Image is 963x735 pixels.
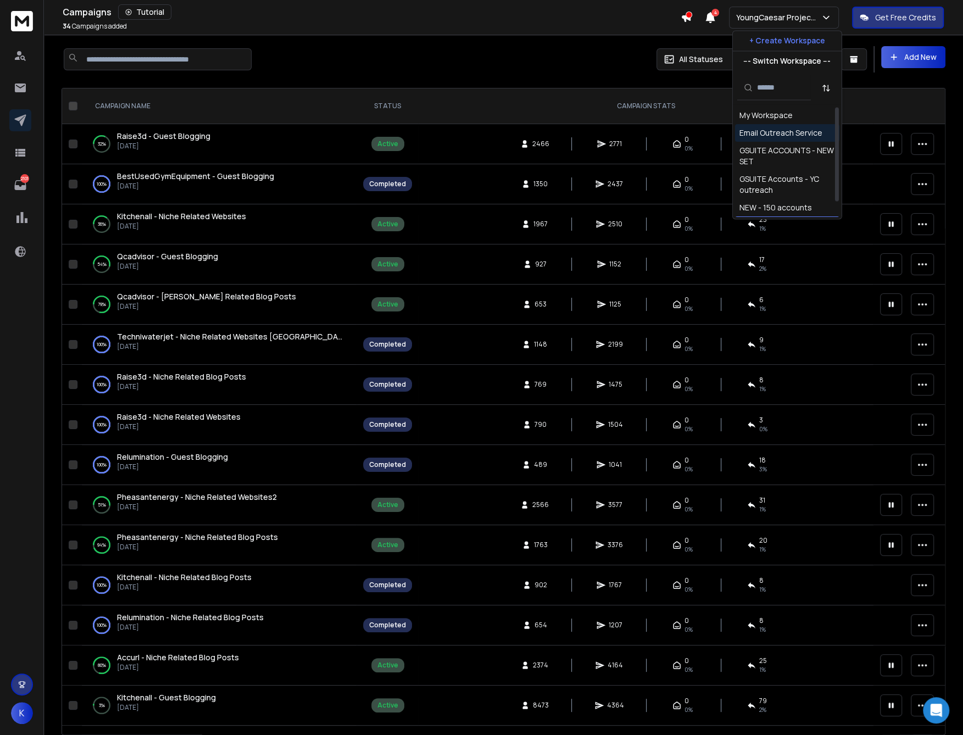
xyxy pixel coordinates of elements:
[20,174,29,183] p: 2101
[369,420,406,429] div: Completed
[739,127,822,138] div: Email Outreach Service
[759,465,767,474] span: 3 %
[684,224,693,233] span: 0%
[97,539,106,550] p: 94 %
[117,492,277,503] a: Pheasantenergy - Niche Related Websites2
[117,222,246,231] p: [DATE]
[684,344,693,353] span: 0%
[684,184,693,193] span: 0%
[117,262,218,271] p: [DATE]
[875,12,936,23] p: Get Free Credits
[117,251,218,262] a: Qcadvisor - Guest Blogging
[684,456,689,465] span: 0
[759,296,764,304] span: 6
[117,572,252,582] span: Kitchenall - Niche Related Blog Posts
[82,365,357,405] td: 100%Raise3d - Niche Related Blog Posts[DATE]
[82,686,357,726] td: 3%Kitchenall - Guest Blogging[DATE]
[63,22,127,31] p: Campaigns added
[608,500,622,509] span: 3577
[82,164,357,204] td: 100%BestUsedGymEquipment - Guest Blogging[DATE]
[743,55,831,66] p: --- Switch Workspace ---
[684,505,693,514] span: 0%
[759,496,765,505] span: 31
[377,220,398,229] div: Active
[609,380,622,389] span: 1475
[759,376,764,385] span: 8
[684,255,689,264] span: 0
[117,572,252,583] a: Kitchenall - Niche Related Blog Posts
[759,576,764,585] span: 8
[684,296,689,304] span: 0
[607,701,624,710] span: 4364
[684,697,689,705] span: 0
[117,171,274,182] a: BestUsedGymEquipment - Guest Blogging
[684,576,689,585] span: 0
[609,260,621,269] span: 1152
[759,705,766,714] span: 2 %
[117,612,264,623] a: Relumination - Niche Related Blog Posts
[369,380,406,389] div: Completed
[759,697,767,705] span: 79
[97,379,107,390] p: 100 %
[117,251,218,261] span: Qcadvisor - Guest Blogging
[117,331,351,342] span: Techniwaterjet - Niche Related Websites [GEOGRAPHIC_DATA]
[117,463,228,471] p: [DATE]
[533,180,548,188] span: 1350
[736,12,821,23] p: YoungCaesar Projects
[759,336,764,344] span: 9
[609,140,622,148] span: 2771
[117,703,216,712] p: [DATE]
[608,340,623,349] span: 2199
[357,88,419,124] th: STATUS
[117,543,278,552] p: [DATE]
[684,175,689,184] span: 0
[684,656,689,665] span: 0
[117,211,246,221] span: Kitchenall - Niche Related Websites
[535,380,547,389] span: 769
[82,485,357,525] td: 51%Pheasantenergy - Niche Related Websites2[DATE]
[97,459,107,470] p: 100 %
[759,505,766,514] span: 1 %
[369,180,406,188] div: Completed
[609,300,621,309] span: 1125
[97,339,107,350] p: 100 %
[117,623,264,632] p: [DATE]
[759,545,766,554] span: 1 %
[97,580,107,591] p: 100 %
[608,420,623,429] span: 1504
[684,135,689,144] span: 0
[118,4,171,20] button: Tutorial
[684,304,693,313] span: 0%
[117,583,252,592] p: [DATE]
[369,621,406,630] div: Completed
[609,621,622,630] span: 1207
[608,220,622,229] span: 2510
[82,204,357,244] td: 36%Kitchenall - Niche Related Websites[DATE]
[684,385,693,393] span: 0%
[117,652,239,663] a: Accurl - Niche Related Blog Posts
[82,124,357,164] td: 32%Raise3d - Guest Blogging[DATE]
[377,300,398,309] div: Active
[82,88,357,124] th: CAMPAIGN NAME
[852,7,944,29] button: Get Free Credits
[759,456,766,465] span: 18
[377,260,398,269] div: Active
[759,224,766,233] span: 1 %
[117,411,241,422] span: Raise3d - Niche Related Websites
[117,302,296,311] p: [DATE]
[117,382,246,391] p: [DATE]
[82,325,357,365] td: 100%Techniwaterjet - Niche Related Websites [GEOGRAPHIC_DATA][DATE]
[82,605,357,645] td: 100%Relumination - Niche Related Blog Posts[DATE]
[733,31,842,51] button: + Create Workspace
[98,219,106,230] p: 36 %
[117,612,264,622] span: Relumination - Niche Related Blog Posts
[97,419,107,430] p: 100 %
[684,376,689,385] span: 0
[535,260,547,269] span: 927
[117,492,277,502] span: Pheasantenergy - Niche Related Websites2
[684,616,689,625] span: 0
[98,499,106,510] p: 51 %
[608,661,623,670] span: 4164
[684,336,689,344] span: 0
[684,585,693,594] span: 0%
